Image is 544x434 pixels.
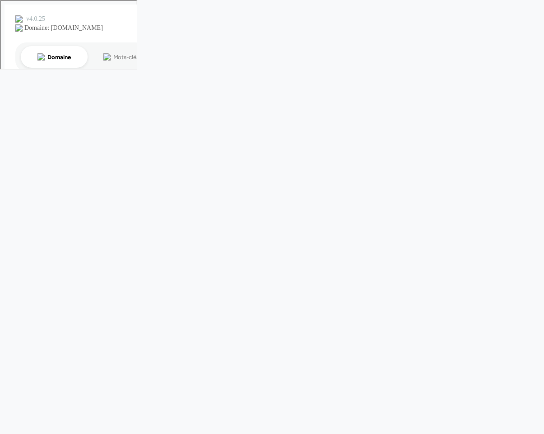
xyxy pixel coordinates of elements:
[37,52,44,60] img: tab_domain_overview_orange.svg
[102,52,110,60] img: tab_keywords_by_traffic_grey.svg
[25,14,44,22] div: v 4.0.25
[14,23,22,31] img: website_grey.svg
[112,53,138,59] div: Mots-clés
[23,23,102,31] div: Domaine: [DOMAIN_NAME]
[46,53,70,59] div: Domaine
[14,14,22,22] img: logo_orange.svg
